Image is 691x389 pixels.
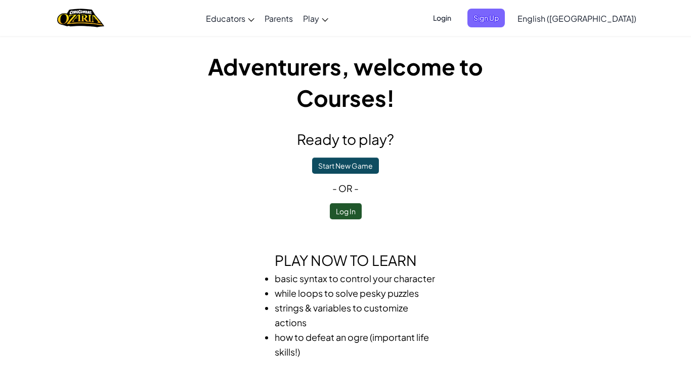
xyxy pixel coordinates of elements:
li: how to defeat an ogre (important life skills!) [275,330,437,359]
h1: Adventurers, welcome to Courses! [163,51,528,113]
li: while loops to solve pesky puzzles [275,286,437,300]
button: Login [427,9,457,27]
button: Log In [330,203,362,219]
h2: Ready to play? [163,129,528,150]
span: - [353,182,359,194]
span: Educators [206,13,245,24]
li: basic syntax to control your character [275,271,437,286]
li: strings & variables to customize actions [275,300,437,330]
a: Educators [201,5,260,32]
h2: Play now to learn [163,250,528,271]
img: Home [57,8,104,28]
a: English ([GEOGRAPHIC_DATA]) [512,5,641,32]
a: Play [298,5,333,32]
button: Sign Up [467,9,505,27]
span: or [338,182,353,194]
a: Ozaria by CodeCombat logo [57,8,104,28]
span: - [332,182,338,194]
a: Parents [260,5,298,32]
button: Start New Game [312,158,379,174]
span: English ([GEOGRAPHIC_DATA]) [517,13,636,24]
span: Play [303,13,319,24]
